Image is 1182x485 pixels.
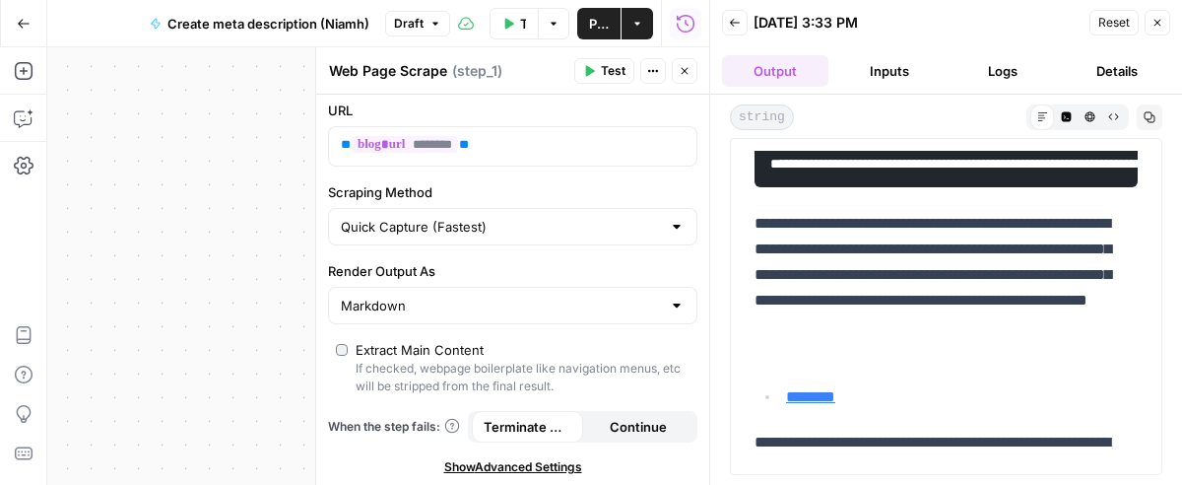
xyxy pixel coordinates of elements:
button: Inputs [836,55,943,87]
div: Extract Main Content [356,340,484,360]
label: Render Output As [328,261,697,281]
span: Continue [610,417,667,437]
button: Test [574,58,634,84]
span: Create meta description (Niamh) [167,14,369,34]
span: Publish [589,14,609,34]
textarea: Web Page Scrape [329,61,447,81]
button: Continue [583,411,694,443]
span: Draft [394,15,424,33]
button: Logs [951,55,1057,87]
span: Test [601,62,625,80]
button: Draft [385,11,450,36]
button: Test Workflow [490,8,538,39]
span: Terminate Workflow [484,417,571,437]
button: Output [722,55,828,87]
div: If checked, webpage boilerplate like navigation menus, etc will be stripped from the final result. [356,360,689,395]
input: Markdown [341,296,661,315]
input: Quick Capture (Fastest) [341,217,661,237]
button: Publish [577,8,621,39]
button: Details [1064,55,1170,87]
span: Show Advanced Settings [444,458,582,476]
span: string [730,104,794,130]
span: ( step_1 ) [452,61,502,81]
span: Test Workflow [520,14,526,34]
button: Create meta description (Niamh) [138,8,381,39]
label: URL [328,101,697,120]
span: Reset [1098,14,1130,32]
button: Reset [1089,10,1139,35]
label: Scraping Method [328,182,697,202]
input: Extract Main ContentIf checked, webpage boilerplate like navigation menus, etc will be stripped f... [336,344,348,356]
a: When the step fails: [328,418,460,436]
